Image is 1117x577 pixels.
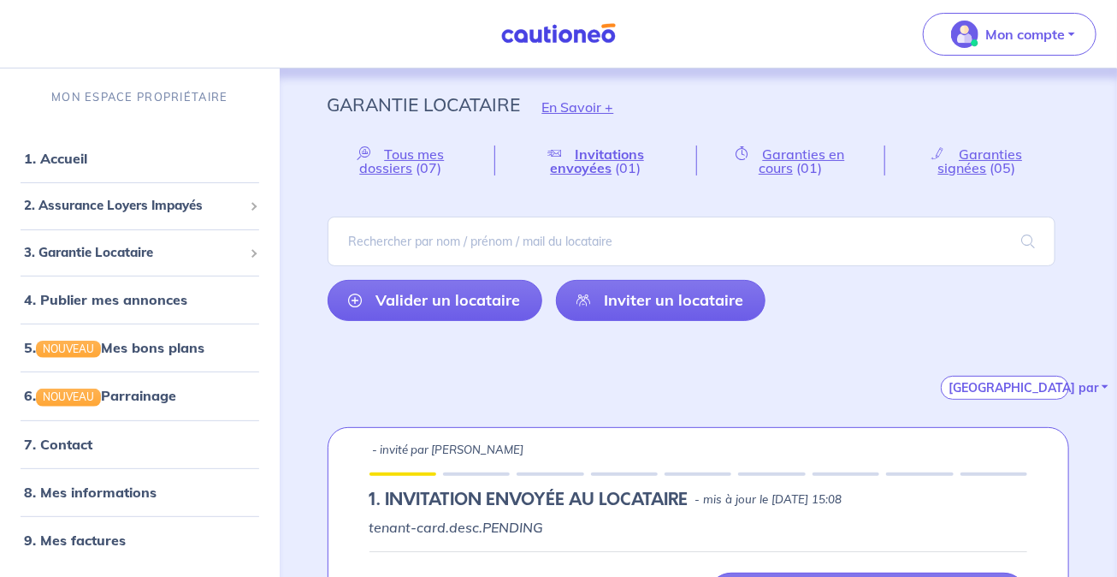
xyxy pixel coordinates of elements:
[328,146,495,175] a: Tous mes dossiers(07)
[24,436,92,453] a: 7. Contact
[369,490,689,510] h5: 1.︎ INVITATION ENVOYÉE AU LOCATAIRE
[695,491,842,509] p: - mis à jour le [DATE] 15:08
[923,13,1096,56] button: illu_account_valid_menu.svgMon compte
[951,21,978,48] img: illu_account_valid_menu.svg
[1001,217,1055,265] span: search
[7,330,273,365] div: 5.NOUVEAUMes bons plans
[359,146,444,176] span: Tous mes dossiers
[24,532,126,549] a: 9. Mes factures
[51,89,228,105] p: MON ESPACE PROPRIÉTAIRE
[328,217,1056,266] input: Rechercher par nom / prénom / mail du locataire
[495,146,695,175] a: Invitations envoyées(01)
[796,159,822,176] span: (01)
[697,146,884,175] a: Garanties en cours(01)
[7,283,273,317] div: 4. Publier mes annonces
[938,146,1023,176] span: Garanties signées
[7,378,273,413] div: 6.NOUVEAUParrainage
[985,24,1065,45] p: Mon compte
[494,23,623,45] img: Cautioneo
[521,82,635,132] button: En Savoir +
[24,291,187,308] a: 4. Publier mes annonces
[24,150,87,167] a: 1. Accueil
[885,146,1069,175] a: Garanties signées(05)
[328,280,542,321] a: Valider un locataire
[328,89,521,120] p: Garantie Locataire
[24,339,204,356] a: 5.NOUVEAUMes bons plans
[7,427,273,461] div: 7. Contact
[7,189,273,223] div: 2. Assurance Loyers Impayés
[550,146,644,176] span: Invitations envoyées
[373,442,524,459] p: - invité par [PERSON_NAME]
[24,243,243,263] span: 3. Garantie Locataire
[941,376,1069,400] button: [GEOGRAPHIC_DATA] par
[615,159,641,176] span: (01)
[24,196,243,216] span: 2. Assurance Loyers Impayés
[7,475,273,509] div: 8. Mes informations
[416,159,441,176] span: (07)
[7,523,273,557] div: 9. Mes factures
[990,159,1016,176] span: (05)
[556,280,765,321] a: Inviter un locataire
[7,141,273,175] div: 1. Accueil
[24,484,157,501] a: 8. Mes informations
[7,236,273,270] div: 3. Garantie Locataire
[369,490,1028,510] div: state: PENDING, Context: IN-LANDLORD
[369,517,1028,538] p: tenant-card.desc.PENDING
[24,387,176,404] a: 6.NOUVEAUParrainage
[759,146,845,176] span: Garanties en cours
